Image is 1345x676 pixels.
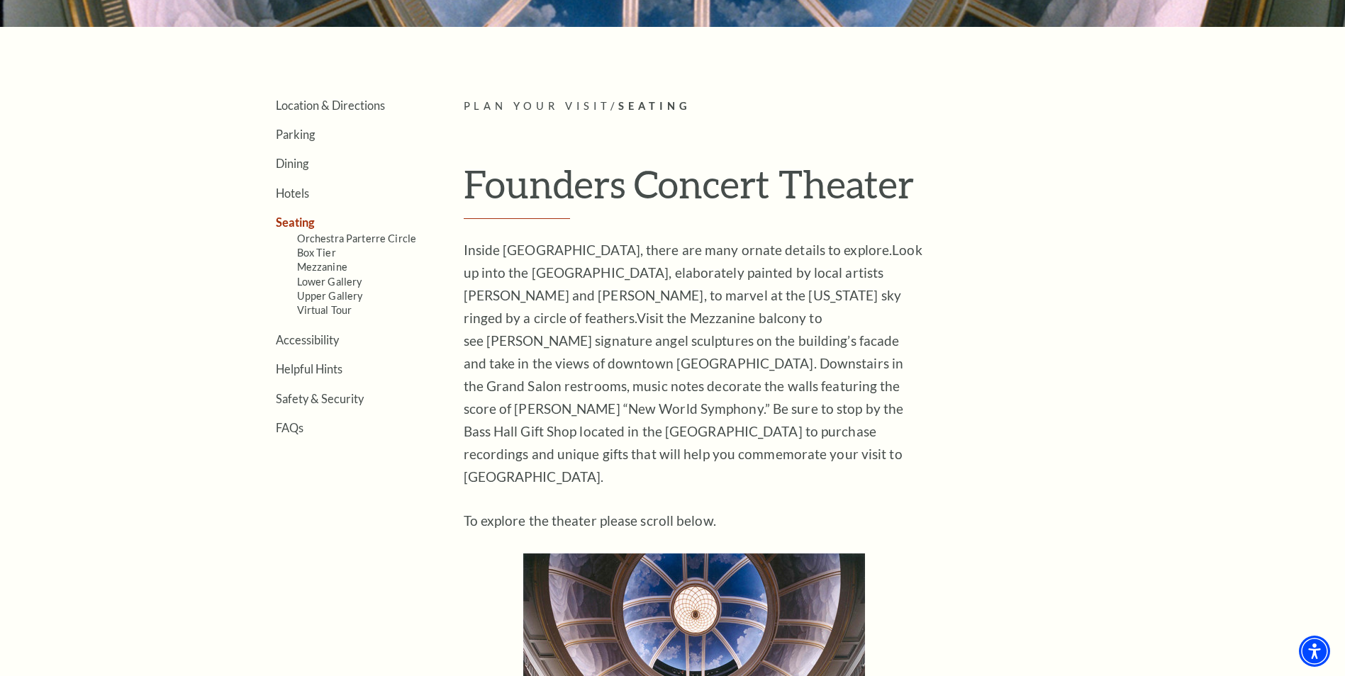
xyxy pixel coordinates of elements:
[464,100,611,112] span: Plan Your Visit
[297,261,347,273] a: Mezzanine
[297,247,336,259] a: Box Tier
[297,304,352,316] a: Virtual Tour
[464,239,925,488] p: Inside [GEOGRAPHIC_DATA], there are many ornate details to explore. Visit the Mezzanine balcony t...
[464,161,1112,219] h1: Founders Concert Theater
[297,232,417,244] a: Orchestra Parterre Circle
[464,509,925,532] p: To explore the theater please scroll below.
[297,290,363,302] a: Upper Gallery
[618,100,691,112] span: Seating
[1299,636,1330,667] div: Accessibility Menu
[464,98,1112,116] p: /
[276,392,364,405] a: Safety & Security
[276,128,315,141] a: Parking
[276,98,385,112] a: Location & Directions
[276,186,309,200] a: Hotels
[276,333,339,347] a: Accessibility
[276,362,342,376] a: Helpful Hints
[276,421,303,434] a: FAQs
[297,276,362,288] a: Lower Gallery
[276,157,308,170] a: Dining
[276,215,315,229] a: Seating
